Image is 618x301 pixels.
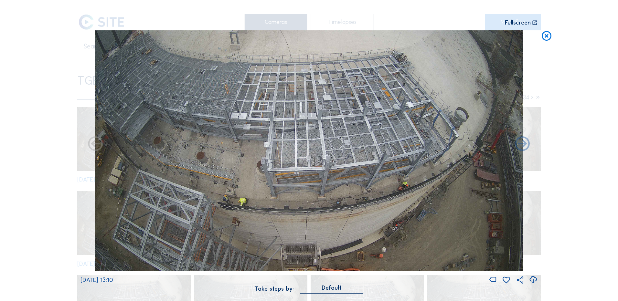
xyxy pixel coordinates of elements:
span: [DATE] 13:10 [80,276,113,284]
i: Back [514,136,531,153]
i: Forward [87,136,104,153]
div: Take steps by: [255,286,294,292]
div: Fullscreen [505,20,531,26]
div: Default [322,285,342,291]
div: Default [300,285,363,294]
img: Image [95,30,523,271]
